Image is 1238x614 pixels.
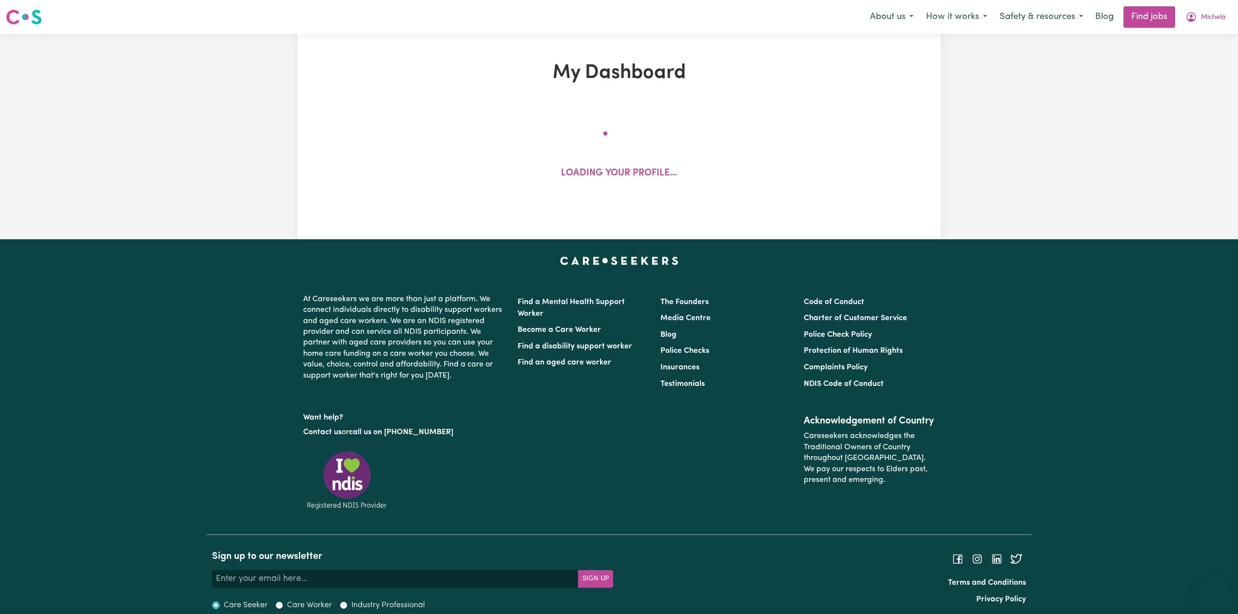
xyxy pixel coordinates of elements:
[560,257,678,265] a: Careseekers home page
[1123,6,1175,28] a: Find jobs
[804,298,864,306] a: Code of Conduct
[303,428,342,436] a: Contact us
[287,599,332,611] label: Care Worker
[971,555,983,563] a: Follow Careseekers on Instagram
[518,343,632,350] a: Find a disability support worker
[224,599,268,611] label: Care Seeker
[993,7,1089,27] button: Safety & resources
[410,61,828,85] h1: My Dashboard
[212,570,579,588] input: Enter your email here...
[561,167,677,181] p: Loading your profile...
[948,579,1026,587] a: Terms and Conditions
[804,380,884,388] a: NDIS Code of Conduct
[660,380,705,388] a: Testimonials
[1010,555,1022,563] a: Follow Careseekers on Twitter
[303,423,506,441] p: or
[804,314,907,322] a: Charter of Customer Service
[660,314,711,322] a: Media Centre
[1199,575,1230,606] iframe: Button to launch messaging window
[351,599,425,611] label: Industry Professional
[6,8,42,26] img: Careseekers logo
[991,555,1003,563] a: Follow Careseekers on LinkedIn
[1089,6,1120,28] a: Blog
[303,408,506,423] p: Want help?
[804,331,872,339] a: Police Check Policy
[518,326,601,334] a: Become a Care Worker
[976,595,1026,603] a: Privacy Policy
[660,347,709,355] a: Police Checks
[578,570,613,588] button: Subscribe
[952,555,964,563] a: Follow Careseekers on Facebook
[212,551,613,562] h2: Sign up to our newsletter
[1201,12,1226,23] span: Michela
[660,331,677,339] a: Blog
[349,428,453,436] a: call us on [PHONE_NUMBER]
[1179,7,1232,27] button: My Account
[518,359,611,366] a: Find an aged care worker
[518,298,625,318] a: Find a Mental Health Support Worker
[804,364,868,371] a: Complaints Policy
[804,427,935,489] p: Careseekers acknowledges the Traditional Owners of Country throughout [GEOGRAPHIC_DATA]. We pay o...
[920,7,993,27] button: How it works
[864,7,920,27] button: About us
[804,347,903,355] a: Protection of Human Rights
[303,290,506,385] p: At Careseekers we are more than just a platform. We connect individuals directly to disability su...
[6,6,42,28] a: Careseekers logo
[660,298,709,306] a: The Founders
[804,415,935,427] h2: Acknowledgement of Country
[303,450,391,511] img: Registered NDIS provider
[660,364,699,371] a: Insurances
